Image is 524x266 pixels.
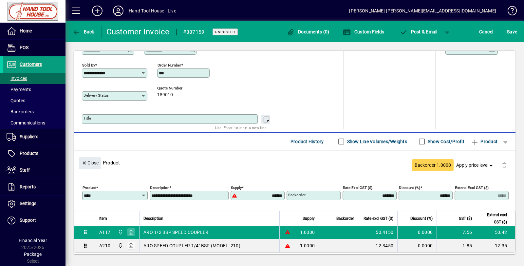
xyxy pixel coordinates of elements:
[20,218,36,223] span: Support
[288,193,306,197] mat-label: Backorder
[99,242,110,249] div: A210
[20,134,38,139] span: Suppliers
[336,215,354,222] span: Backorder
[231,185,242,190] mat-label: Supply
[471,136,497,147] span: Product
[496,162,512,168] app-page-header-button: Delete
[3,73,65,84] a: Invoices
[397,226,437,239] td: 0.0000
[287,29,329,34] span: Documents (0)
[150,185,169,190] mat-label: Description
[215,30,235,34] span: Unposted
[476,239,515,252] td: 12.35
[20,28,32,33] span: Home
[3,106,65,117] a: Backorders
[83,185,96,190] mat-label: Product
[507,27,517,37] span: ave
[456,162,494,169] span: Apply price level
[116,242,124,249] span: Frankton
[3,162,65,179] a: Staff
[7,76,27,81] span: Invoices
[129,6,176,16] div: Hand Tool House - Live
[399,185,420,190] mat-label: Discount (%)
[343,29,384,34] span: Custom Fields
[3,84,65,95] a: Payments
[7,87,31,92] span: Payments
[3,196,65,212] a: Settings
[480,211,507,226] span: Extend excl GST ($)
[437,226,476,239] td: 7.56
[79,157,101,169] button: Close
[364,215,393,222] span: Rate excl GST ($)
[3,117,65,128] a: Communications
[7,109,34,114] span: Backorders
[24,252,42,257] span: Package
[84,116,91,121] mat-label: Title
[99,229,110,236] div: A117
[84,93,109,98] mat-label: Delivery status
[157,92,173,98] span: 189010
[476,226,515,239] td: 50.42
[158,63,181,67] mat-label: Order number
[290,136,324,147] span: Product History
[3,179,65,195] a: Reports
[426,138,464,145] label: Show Cost/Profit
[349,6,496,16] div: [PERSON_NAME] [PERSON_NAME][EMAIL_ADDRESS][DOMAIN_NAME]
[300,242,315,249] span: 1.0000
[3,129,65,145] a: Suppliers
[3,95,65,106] a: Quotes
[65,26,102,38] app-page-header-button: Back
[288,136,327,147] button: Product History
[479,27,494,37] span: Cancel
[108,5,129,17] button: Profile
[362,229,393,236] div: 50.4150
[396,26,441,38] button: Post & Email
[3,145,65,162] a: Products
[7,98,25,103] span: Quotes
[477,26,495,38] button: Cancel
[454,159,497,171] button: Apply price level
[496,157,512,173] button: Delete
[503,1,516,23] a: Knowledge Base
[20,151,38,156] span: Products
[343,185,372,190] mat-label: Rate excl GST ($)
[77,160,103,165] app-page-header-button: Close
[20,201,36,206] span: Settings
[82,158,99,168] span: Close
[99,215,107,222] span: Item
[507,29,510,34] span: S
[116,229,124,236] span: Frankton
[143,242,240,249] span: ARO SPEED COUPLER 1/4" BSP (MODEL: 210)
[505,26,519,38] button: Save
[215,124,267,131] mat-hint: Use 'Enter' to start a new line
[411,29,414,34] span: P
[143,215,163,222] span: Description
[410,215,433,222] span: Discount (%)
[341,26,386,38] button: Custom Fields
[72,29,94,34] span: Back
[87,5,108,17] button: Add
[143,229,208,236] span: ARO 1/2 BSP SPEED COUPLER
[20,184,36,189] span: Reports
[20,45,28,50] span: POS
[157,86,196,90] span: Quote number
[459,215,472,222] span: GST ($)
[3,40,65,56] a: POS
[412,159,454,171] button: Backorder 1.0000
[397,239,437,252] td: 0.0000
[400,29,438,34] span: ost & Email
[346,138,407,145] label: Show Line Volumes/Weights
[455,185,489,190] mat-label: Extend excl GST ($)
[300,229,315,236] span: 1.0000
[415,162,451,169] span: Backorder 1.0000
[437,239,476,252] td: 1.85
[303,215,315,222] span: Supply
[3,23,65,39] a: Home
[285,26,331,38] button: Documents (0)
[82,63,95,67] mat-label: Sold by
[20,62,42,67] span: Customers
[183,27,205,37] div: #387159
[74,151,515,175] div: Product
[106,27,170,37] div: Customer Invoice
[71,26,96,38] button: Back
